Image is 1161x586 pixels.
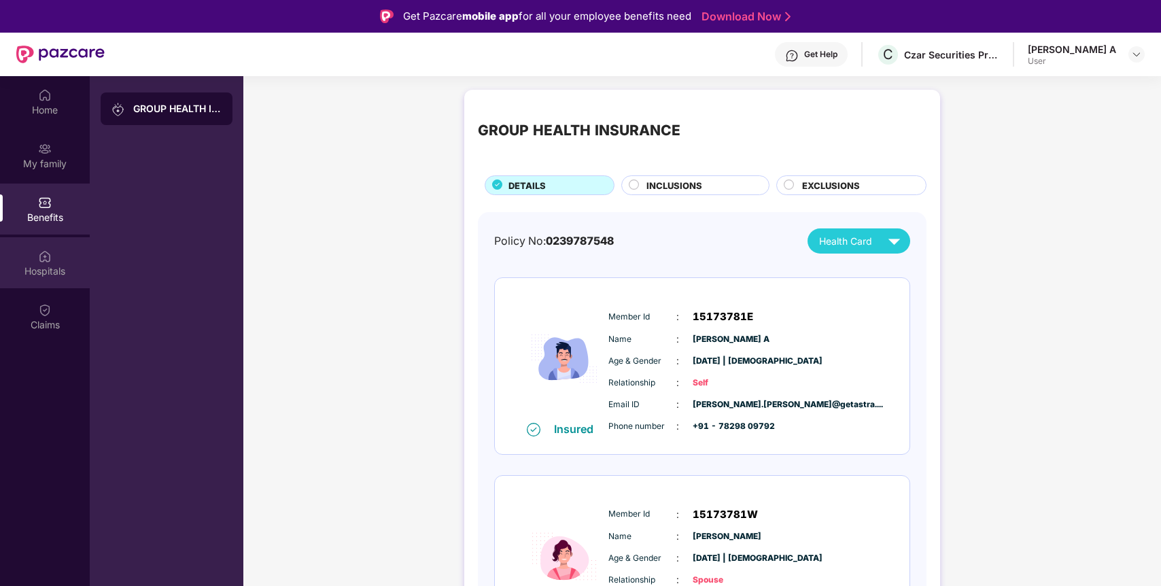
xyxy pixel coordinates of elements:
[38,196,52,209] img: svg+xml;base64,PHN2ZyBpZD0iQmVuZWZpdHMiIHhtbG5zPSJodHRwOi8vd3d3LnczLm9yZy8yMDAwL3N2ZyIgd2lkdGg9Ij...
[608,420,676,433] span: Phone number
[646,179,702,192] span: INCLUSIONS
[608,355,676,368] span: Age & Gender
[1028,56,1116,67] div: User
[608,333,676,346] span: Name
[904,48,999,61] div: Czar Securities Private Limited
[508,179,546,192] span: DETAILS
[527,423,540,436] img: svg+xml;base64,PHN2ZyB4bWxucz0iaHR0cDovL3d3dy53My5vcmcvMjAwMC9zdmciIHdpZHRoPSIxNiIgaGVpZ2h0PSIxNi...
[403,8,691,24] div: Get Pazcare for all your employee benefits need
[1131,49,1142,60] img: svg+xml;base64,PHN2ZyBpZD0iRHJvcGRvd24tMzJ4MzIiIHhtbG5zPSJodHRwOi8vd3d3LnczLm9yZy8yMDAwL3N2ZyIgd2...
[808,228,910,254] button: Health Card
[523,296,605,421] img: icon
[676,419,679,434] span: :
[608,311,676,324] span: Member Id
[693,398,761,411] span: [PERSON_NAME].[PERSON_NAME]@getastra....
[804,49,837,60] div: Get Help
[16,46,105,63] img: New Pazcare Logo
[676,309,679,324] span: :
[693,506,758,523] span: 15173781W
[693,530,761,543] span: [PERSON_NAME]
[608,377,676,390] span: Relationship
[494,232,614,249] div: Policy No:
[608,398,676,411] span: Email ID
[38,88,52,102] img: svg+xml;base64,PHN2ZyBpZD0iSG9tZSIgeG1sbnM9Imh0dHA6Ly93d3cudzMub3JnLzIwMDAvc3ZnIiB3aWR0aD0iMjAiIG...
[608,508,676,521] span: Member Id
[819,234,872,249] span: Health Card
[883,46,893,63] span: C
[676,397,679,412] span: :
[802,179,860,192] span: EXCLUSIONS
[676,507,679,522] span: :
[608,552,676,565] span: Age & Gender
[38,249,52,263] img: svg+xml;base64,PHN2ZyBpZD0iSG9zcGl0YWxzIiB4bWxucz0iaHR0cDovL3d3dy53My5vcmcvMjAwMC9zdmciIHdpZHRoPS...
[38,142,52,156] img: svg+xml;base64,PHN2ZyB3aWR0aD0iMjAiIGhlaWdodD0iMjAiIHZpZXdCb3g9IjAgMCAyMCAyMCIgZmlsbD0ibm9uZSIgeG...
[785,10,791,24] img: Stroke
[608,530,676,543] span: Name
[380,10,394,23] img: Logo
[693,309,753,325] span: 15173781E
[38,303,52,317] img: svg+xml;base64,PHN2ZyBpZD0iQ2xhaW0iIHhtbG5zPSJodHRwOi8vd3d3LnczLm9yZy8yMDAwL3N2ZyIgd2lkdGg9IjIwIi...
[546,235,614,247] span: 0239787548
[676,375,679,390] span: :
[478,120,680,142] div: GROUP HEALTH INSURANCE
[676,332,679,347] span: :
[693,333,761,346] span: [PERSON_NAME] A
[701,10,786,24] a: Download Now
[676,354,679,368] span: :
[111,103,125,116] img: svg+xml;base64,PHN2ZyB3aWR0aD0iMjAiIGhlaWdodD0iMjAiIHZpZXdCb3g9IjAgMCAyMCAyMCIgZmlsbD0ibm9uZSIgeG...
[785,49,799,63] img: svg+xml;base64,PHN2ZyBpZD0iSGVscC0zMngzMiIgeG1sbnM9Imh0dHA6Ly93d3cudzMub3JnLzIwMDAvc3ZnIiB3aWR0aD...
[462,10,519,22] strong: mobile app
[554,422,602,436] div: Insured
[1028,43,1116,56] div: [PERSON_NAME] A
[693,420,761,433] span: +91 - 78298 09792
[882,229,906,253] img: svg+xml;base64,PHN2ZyB4bWxucz0iaHR0cDovL3d3dy53My5vcmcvMjAwMC9zdmciIHZpZXdCb3g9IjAgMCAyNCAyNCIgd2...
[133,102,222,116] div: GROUP HEALTH INSURANCE
[676,529,679,544] span: :
[693,355,761,368] span: [DATE] | [DEMOGRAPHIC_DATA]
[693,377,761,390] span: Self
[676,551,679,566] span: :
[693,552,761,565] span: [DATE] | [DEMOGRAPHIC_DATA]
